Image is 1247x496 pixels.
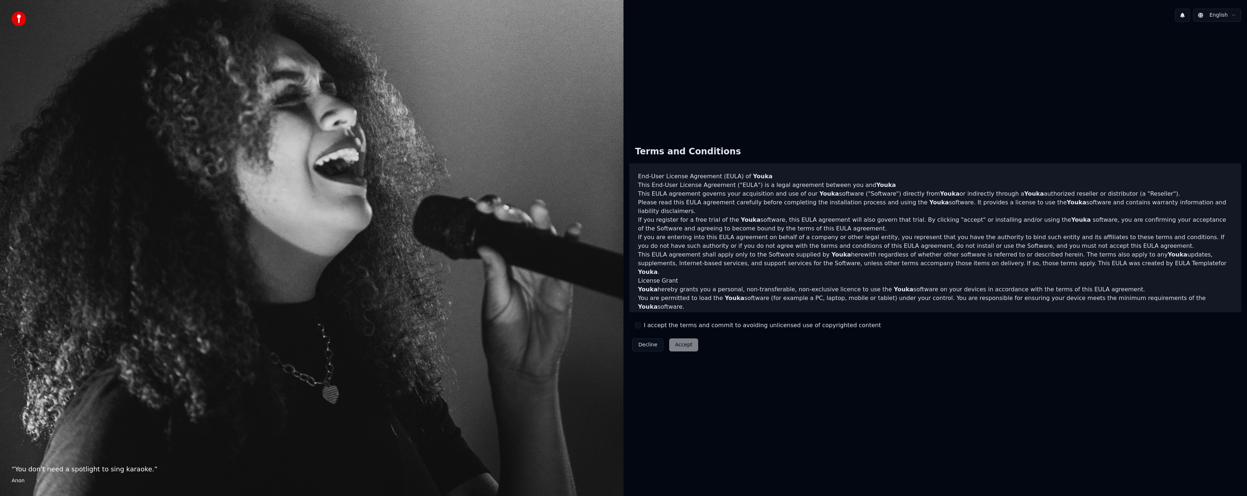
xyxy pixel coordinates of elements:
span: Youka [638,286,658,293]
span: Youka [1071,216,1091,223]
span: Youka [638,268,658,275]
span: Youka [741,216,761,223]
p: This End-User License Agreement ("EULA") is a legal agreement between you and [638,181,1232,189]
span: Youka [940,190,960,197]
div: Terms and Conditions [629,140,747,163]
p: If you register for a free trial of the software, this EULA agreement will also govern that trial... [638,216,1232,233]
span: Youka [1067,199,1086,206]
p: If you are entering into this EULA agreement on behalf of a company or other legal entity, you re... [638,233,1232,250]
button: Decline [632,338,663,351]
span: Youka [894,286,913,293]
span: Youka [876,182,896,188]
span: Youka [819,190,839,197]
span: Youka [753,173,772,180]
label: I accept the terms and commit to avoiding unlicensed use of copyrighted content [644,321,881,330]
p: hereby grants you a personal, non-transferable, non-exclusive licence to use the software on your... [638,285,1232,294]
p: Please read this EULA agreement carefully before completing the installation process and using th... [638,198,1232,216]
span: Youka [1024,190,1044,197]
p: You are permitted to load the software (for example a PC, laptop, mobile or tablet) under your co... [638,294,1232,311]
p: You are not permitted to: [638,311,1232,320]
h3: License Grant [638,276,1232,285]
h3: End-User License Agreement (EULA) of [638,172,1232,181]
span: Youka [1168,251,1187,258]
span: Youka [725,295,744,301]
span: Youka [832,251,851,258]
img: youka [12,12,26,26]
p: This EULA agreement shall apply only to the Software supplied by herewith regardless of whether o... [638,250,1232,276]
span: Youka [929,199,949,206]
p: This EULA agreement governs your acquisition and use of our software ("Software") directly from o... [638,189,1232,198]
span: Youka [638,303,658,310]
footer: Anon [12,477,612,484]
a: EULA Template [1175,260,1218,267]
p: “ You don't need a spotlight to sing karaoke. ” [12,464,612,474]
